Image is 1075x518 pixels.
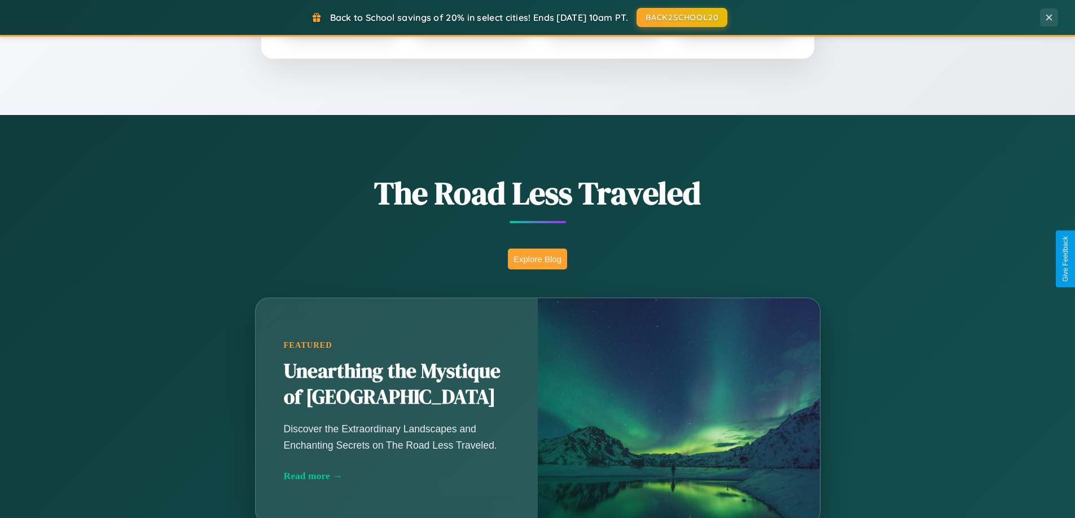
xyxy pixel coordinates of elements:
[284,358,510,410] h2: Unearthing the Mystique of [GEOGRAPHIC_DATA]
[637,8,727,27] button: BACK2SCHOOL20
[284,340,510,350] div: Featured
[199,171,876,215] h1: The Road Less Traveled
[508,249,567,269] button: Explore Blog
[1061,236,1069,282] div: Give Feedback
[284,421,510,453] p: Discover the Extraordinary Landscapes and Enchanting Secrets on The Road Less Traveled.
[284,470,510,482] div: Read more →
[330,12,628,23] span: Back to School savings of 20% in select cities! Ends [DATE] 10am PT.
